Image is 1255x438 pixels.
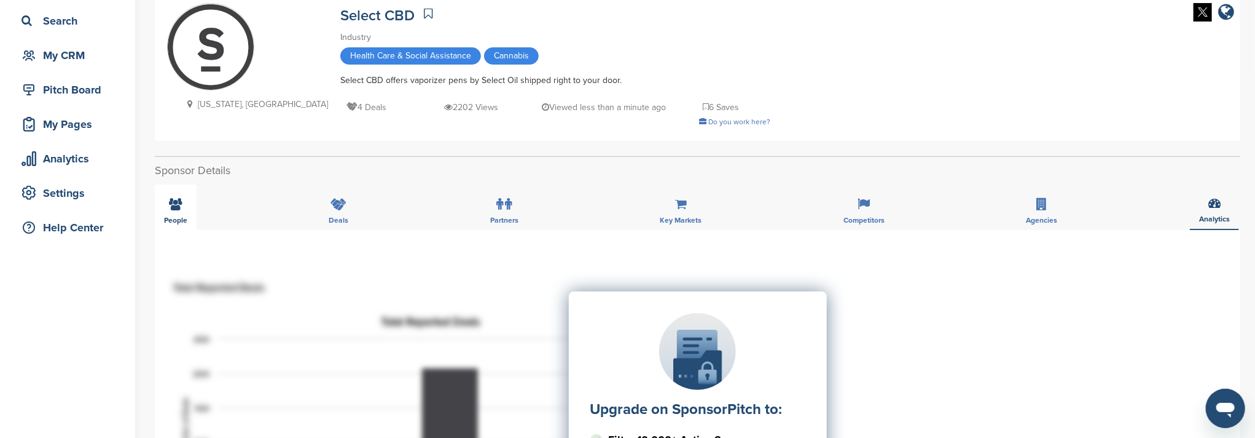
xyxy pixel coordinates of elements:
span: Competitors [843,217,885,224]
a: Pitch Board [12,76,123,104]
a: My CRM [12,41,123,70]
span: People [164,217,187,224]
p: 6 Saves [703,100,739,115]
p: [US_STATE], [GEOGRAPHIC_DATA] [182,97,328,112]
img: Twitter white [1194,3,1212,22]
span: Health Care & Social Assistance [340,47,481,65]
iframe: Button to launch messaging window [1206,389,1245,428]
a: Settings [12,179,123,207]
div: Analytics [18,148,123,170]
h2: Sponsor Details [155,162,1240,179]
div: Pitch Board [18,79,123,101]
a: My Pages [12,110,123,138]
div: My CRM [18,44,123,66]
span: Analytics [1199,215,1230,223]
p: Viewed less than a minute ago [542,100,667,115]
a: company link [1218,3,1234,23]
a: Analytics [12,145,123,173]
div: Select CBD offers vaporizer pens by Select Oil shipped right to your door. [340,74,770,87]
div: Settings [18,182,123,204]
a: Select CBD [340,7,415,25]
div: Industry [340,31,770,44]
div: Help Center [18,217,123,239]
span: Partners [490,217,518,224]
span: Do you work here? [708,117,770,126]
div: My Pages [18,113,123,135]
a: Help Center [12,213,123,242]
a: Do you work here? [699,117,770,126]
p: 4 Deals [346,100,386,115]
span: Agencies [1026,217,1058,224]
span: Key Markets [660,217,702,224]
label: Upgrade on SponsorPitch to: [590,400,783,418]
img: Sponsorpitch & Select CBD [168,4,254,90]
div: Search [18,10,123,32]
p: 2202 Views [444,100,498,115]
a: Search [12,7,123,35]
span: Cannabis [484,47,539,65]
span: Deals [329,217,349,224]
